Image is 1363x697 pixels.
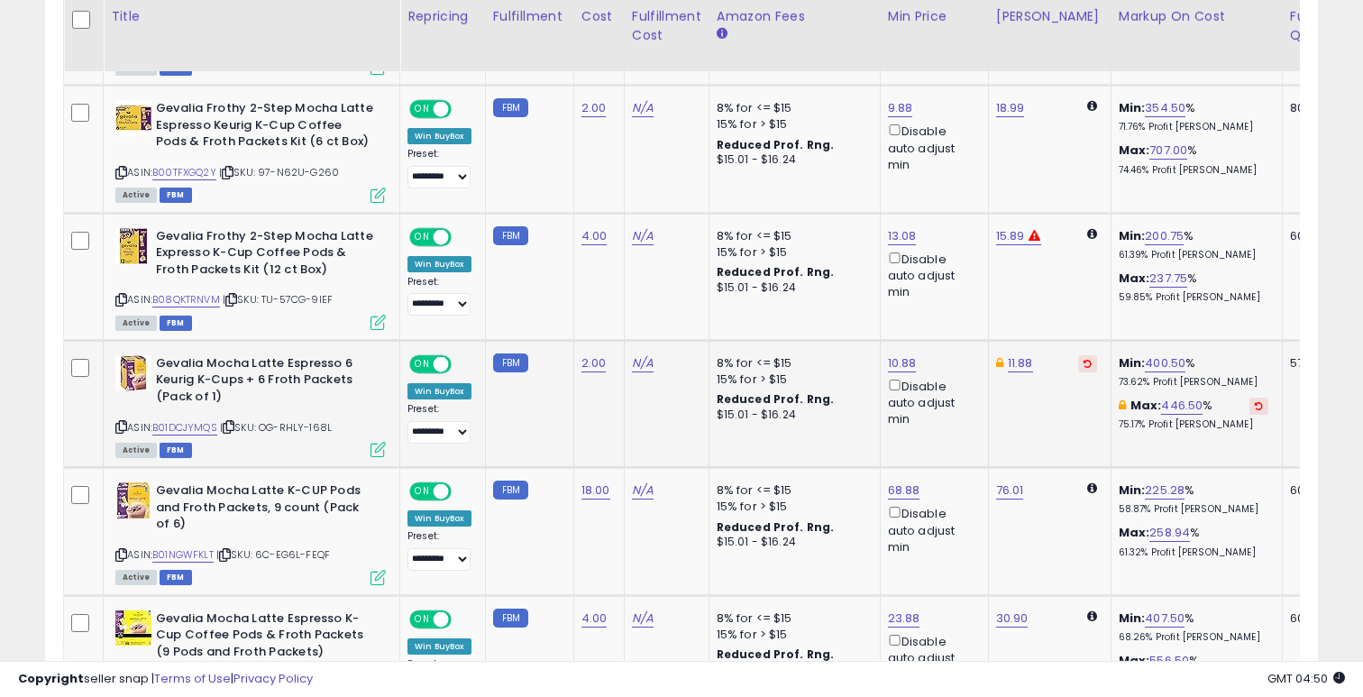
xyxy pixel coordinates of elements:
[717,264,835,280] b: Reduced Prof. Rng.
[996,99,1025,117] a: 18.99
[115,570,157,585] span: All listings currently available for purchase on Amazon
[1290,228,1346,244] div: 60
[219,165,339,179] span: | SKU: 97-N62U-G260
[888,227,917,245] a: 13.08
[411,611,434,627] span: ON
[493,481,528,500] small: FBM
[407,638,471,655] div: Win BuyBox
[1119,524,1150,541] b: Max:
[1119,610,1268,644] div: %
[717,228,866,244] div: 8% for <= $15
[1130,397,1162,414] b: Max:
[1290,355,1346,371] div: 57
[449,484,478,500] span: OFF
[1119,228,1268,261] div: %
[1119,227,1146,244] b: Min:
[407,148,471,188] div: Preset:
[717,391,835,407] b: Reduced Prof. Rng.
[1290,610,1346,627] div: 60
[407,256,471,272] div: Win BuyBox
[888,376,974,428] div: Disable auto adjust min
[411,229,434,244] span: ON
[493,353,528,372] small: FBM
[888,7,981,26] div: Min Price
[717,535,866,550] div: $15.01 - $16.24
[581,227,608,245] a: 4.00
[18,670,84,687] strong: Copyright
[632,7,701,45] div: Fulfillment Cost
[581,7,617,26] div: Cost
[1145,99,1185,117] a: 354.50
[223,292,333,307] span: | SKU: TU-57CG-9IEF
[717,610,866,627] div: 8% for <= $15
[160,316,192,331] span: FBM
[449,356,478,371] span: OFF
[115,482,386,582] div: ASIN:
[115,228,386,328] div: ASIN:
[717,26,727,42] small: Amazon Fees.
[888,503,974,555] div: Disable auto adjust min
[156,355,375,410] b: Gevalia Mocha Latte Espresso 6 Keurig K-Cups + 6 Froth Packets (Pack of 1)
[111,7,392,26] div: Title
[1119,249,1268,261] p: 61.39% Profit [PERSON_NAME]
[1119,142,1150,159] b: Max:
[449,611,478,627] span: OFF
[115,100,151,136] img: 51brczcrcfL._SL40_.jpg
[1119,398,1268,431] div: %
[888,249,974,301] div: Disable auto adjust min
[407,383,471,399] div: Win BuyBox
[581,610,608,628] a: 4.00
[581,354,607,372] a: 2.00
[115,355,386,455] div: ASIN:
[581,99,607,117] a: 2.00
[1161,397,1203,415] a: 446.50
[152,420,217,436] a: B01DCJYMQS
[152,292,220,307] a: B08QKTRNVM
[1119,354,1146,371] b: Min:
[632,610,654,628] a: N/A
[1119,291,1268,304] p: 59.85% Profit [PERSON_NAME]
[1149,142,1187,160] a: 707.00
[407,128,471,144] div: Win BuyBox
[1119,631,1268,644] p: 68.26% Profit [PERSON_NAME]
[407,403,471,444] div: Preset:
[1119,503,1268,516] p: 58.87% Profit [PERSON_NAME]
[632,227,654,245] a: N/A
[160,188,192,203] span: FBM
[115,188,157,203] span: All listings currently available for purchase on Amazon
[888,121,974,173] div: Disable auto adjust min
[717,408,866,423] div: $15.01 - $16.24
[233,670,313,687] a: Privacy Policy
[632,99,654,117] a: N/A
[888,610,920,628] a: 23.88
[717,280,866,296] div: $15.01 - $16.24
[1119,482,1268,516] div: %
[493,226,528,245] small: FBM
[411,484,434,500] span: ON
[717,371,866,388] div: 15% for > $15
[493,609,528,628] small: FBM
[717,116,866,133] div: 15% for > $15
[407,530,471,571] div: Preset:
[152,165,216,180] a: B00TFXGQ2Y
[1119,99,1146,116] b: Min:
[115,482,151,518] img: 61e7NjKx90L._SL40_.jpg
[632,481,654,500] a: N/A
[1145,354,1185,372] a: 400.50
[1119,270,1150,287] b: Max:
[996,610,1029,628] a: 30.90
[996,7,1103,26] div: [PERSON_NAME]
[1119,164,1268,177] p: 74.46% Profit [PERSON_NAME]
[115,316,157,331] span: All listings currently available for purchase on Amazon
[1119,418,1268,431] p: 75.17% Profit [PERSON_NAME]
[717,137,835,152] b: Reduced Prof. Rng.
[888,99,913,117] a: 9.88
[411,102,434,117] span: ON
[411,356,434,371] span: ON
[493,7,566,26] div: Fulfillment
[996,227,1025,245] a: 15.89
[156,228,375,283] b: Gevalia Frothy 2-Step Mocha Latte Expresso K-Cup Coffee Pods & Froth Packets Kit (12 ct Box)
[156,100,375,155] b: Gevalia Frothy 2-Step Mocha Latte Espresso Keurig K-Cup Coffee Pods & Froth Packets Kit (6 ct Box)
[156,482,375,537] b: Gevalia Mocha Latte K-CUP Pods and Froth Packets, 9 count (Pack of 6)
[717,627,866,643] div: 15% for > $15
